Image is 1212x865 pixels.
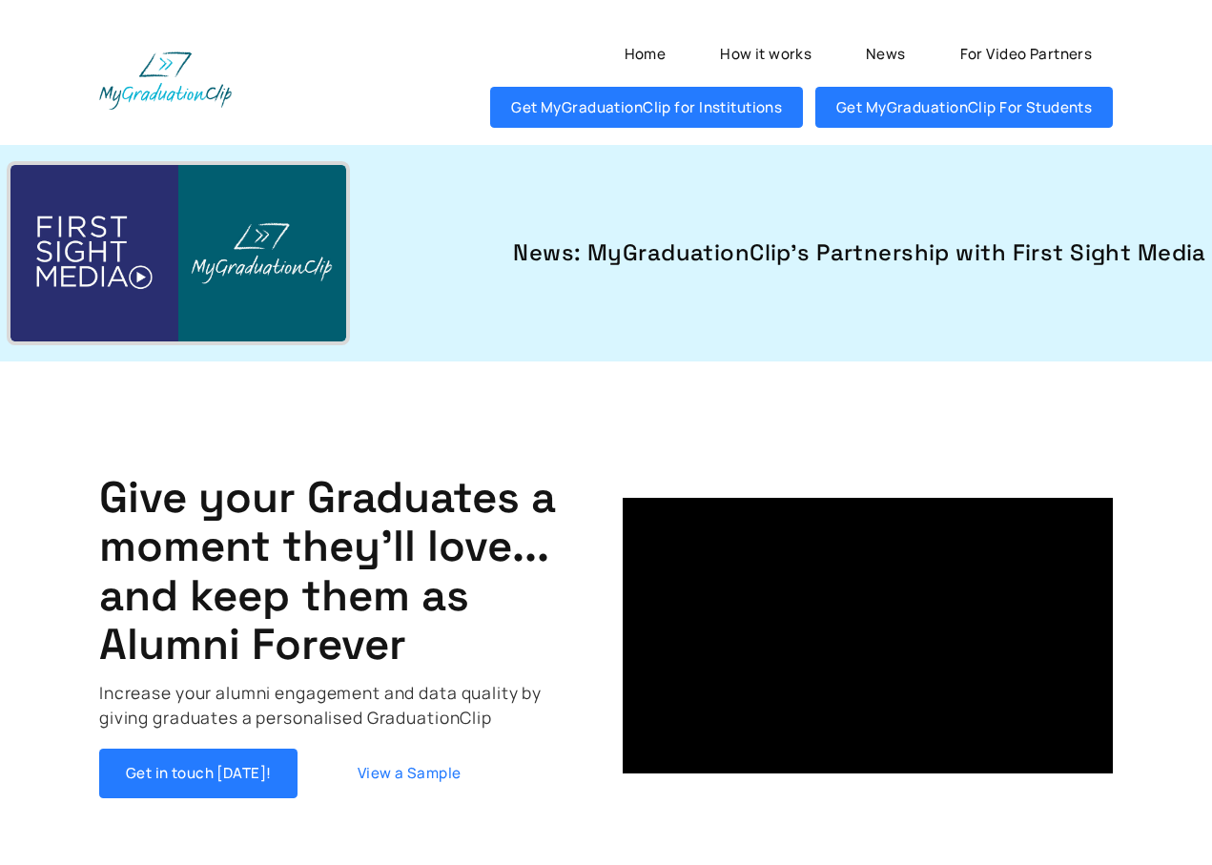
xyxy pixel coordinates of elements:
a: Home [604,33,687,74]
p: Increase your alumni engagement and data quality by giving graduates a personalised GraduationClip [99,681,590,731]
a: How it works [699,33,832,74]
a: For Video Partners [938,33,1113,74]
a: Get in touch [DATE]! [99,749,298,798]
a: News: MyGraduationClip's Partnership with First Sight Media [382,237,1206,271]
a: Get MyGraduationClip for Institutions [490,87,803,128]
a: View a Sample [310,749,508,798]
a: News [845,33,926,74]
h1: Give your Graduates a moment they'll love... and keep them as Alumni Forever [99,473,589,669]
a: Get MyGraduationClip For Students [815,87,1113,128]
